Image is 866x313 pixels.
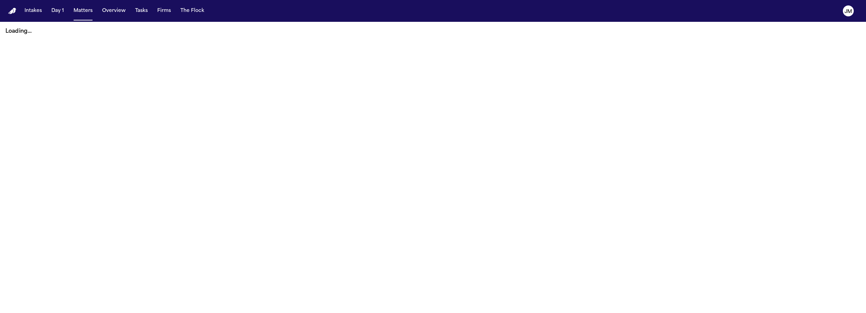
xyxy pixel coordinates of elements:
[99,5,128,17] button: Overview
[71,5,95,17] button: Matters
[8,8,16,14] a: Home
[132,5,150,17] button: Tasks
[178,5,207,17] button: The Flock
[155,5,174,17] button: Firms
[49,5,67,17] button: Day 1
[22,5,45,17] button: Intakes
[8,8,16,14] img: Finch Logo
[5,27,861,35] p: Loading...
